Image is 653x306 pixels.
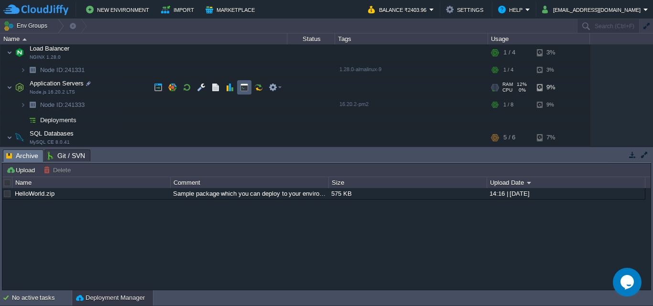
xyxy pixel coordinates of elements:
[487,188,644,199] div: 14:16 | [DATE]
[329,177,487,188] div: Size
[502,82,513,87] span: RAM
[537,128,568,147] div: 7%
[446,4,486,15] button: Settings
[7,43,12,62] img: AMDAwAAAACH5BAEAAAAALAAAAAABAAEAAAICRAEAOw==
[488,177,645,188] div: Upload Date
[3,19,51,32] button: Env Groups
[368,4,429,15] button: Balance ₹2403.96
[40,66,65,74] span: Node ID:
[40,101,65,108] span: Node ID:
[7,78,12,97] img: AMDAwAAAACH5BAEAAAAALAAAAAABAAEAAAICRAEAOw==
[20,97,26,112] img: AMDAwAAAACH5BAEAAAAALAAAAAABAAEAAAICRAEAOw==
[39,101,86,109] a: Node ID:241333
[48,150,85,161] span: Git / SVN
[26,113,39,127] img: AMDAwAAAACH5BAEAAAAALAAAAAABAAEAAAICRAEAOw==
[39,66,86,74] span: 241331
[171,188,328,199] div: Sample package which you can deploy to your environment. Feel free to delete and upload a package...
[22,38,27,41] img: AMDAwAAAACH5BAEAAAAALAAAAAABAAEAAAICRAEAOw==
[503,97,513,112] div: 1 / 8
[30,54,61,60] span: NGINX 1.28.0
[161,4,197,15] button: Import
[329,188,486,199] div: 575 KB
[336,33,488,44] div: Tags
[13,177,170,188] div: Name
[503,43,515,62] div: 1 / 4
[76,293,145,303] button: Deployment Manager
[29,79,85,87] span: Application Servers
[39,101,86,109] span: 241333
[29,130,75,137] a: SQL DatabasesMySQL CE 8.0.41
[613,268,643,296] iframe: chat widget
[206,4,258,15] button: Marketplace
[288,33,335,44] div: Status
[537,78,568,97] div: 9%
[12,290,72,306] div: No active tasks
[542,4,643,15] button: [EMAIL_ADDRESS][DOMAIN_NAME]
[503,63,513,77] div: 1 / 4
[13,128,26,147] img: AMDAwAAAACH5BAEAAAAALAAAAAABAAEAAAICRAEAOw==
[537,97,568,112] div: 9%
[86,4,152,15] button: New Environment
[13,78,26,97] img: AMDAwAAAACH5BAEAAAAALAAAAAABAAEAAAICRAEAOw==
[29,44,71,53] span: Load Balancer
[537,63,568,77] div: 3%
[339,101,369,107] span: 16.20.2-pm2
[15,190,54,197] a: HelloWorld.zip
[6,150,38,162] span: Archive
[171,177,328,188] div: Comment
[3,4,68,16] img: CloudJiffy
[20,63,26,77] img: AMDAwAAAACH5BAEAAAAALAAAAAABAAEAAAICRAEAOw==
[20,113,26,127] img: AMDAwAAAACH5BAEAAAAALAAAAAABAAEAAAICRAEAOw==
[498,4,525,15] button: Help
[537,43,568,62] div: 3%
[29,45,71,52] a: Load BalancerNGINX 1.28.0
[26,97,39,112] img: AMDAwAAAACH5BAEAAAAALAAAAAABAAEAAAICRAEAOw==
[489,33,589,44] div: Usage
[7,128,12,147] img: AMDAwAAAACH5BAEAAAAALAAAAAABAAEAAAICRAEAOw==
[517,82,527,87] span: 12%
[26,63,39,77] img: AMDAwAAAACH5BAEAAAAALAAAAAABAAEAAAICRAEAOw==
[1,33,287,44] div: Name
[339,66,381,72] span: 1.28.0-almalinux-9
[29,129,75,137] span: SQL Databases
[39,116,78,124] a: Deployments
[30,89,75,95] span: Node.js 16.20.2 LTS
[6,166,38,174] button: Upload
[30,139,70,145] span: MySQL CE 8.0.41
[44,166,74,174] button: Delete
[516,87,526,93] span: 0%
[13,43,26,62] img: AMDAwAAAACH5BAEAAAAALAAAAAABAAEAAAICRAEAOw==
[39,66,86,74] a: Node ID:241331
[502,87,512,93] span: CPU
[503,128,515,147] div: 5 / 6
[29,80,85,87] a: Application ServersNode.js 16.20.2 LTS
